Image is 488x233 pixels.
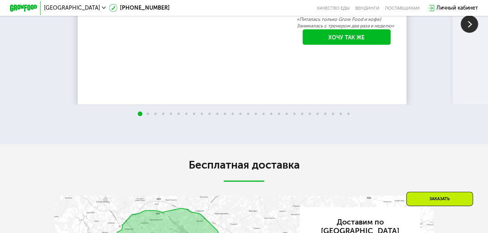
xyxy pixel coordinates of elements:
div: поставщикам [385,5,420,11]
p: «Питалась только Grow Food и кофе) Занималась с тренером два раза в неделю» [297,16,396,29]
img: Slide right [461,15,478,33]
a: Хочу так же [302,29,390,45]
div: Личный кабинет [436,4,478,12]
a: Качество еды [317,5,350,11]
a: Вендинги [355,5,380,11]
span: [GEOGRAPHIC_DATA] [44,5,100,11]
div: Заказать [406,192,473,206]
a: [PHONE_NUMBER] [109,4,170,12]
h2: Бесплатная доставка [54,158,434,172]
